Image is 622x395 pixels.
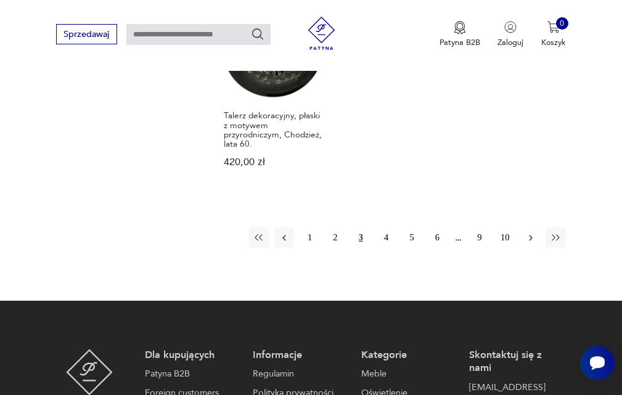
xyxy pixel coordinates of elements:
button: 3 [351,227,370,247]
button: 10 [495,227,515,247]
a: Patyna B2B [145,367,236,381]
a: Regulamin [253,367,344,381]
a: Ikona medaluPatyna B2B [440,21,480,48]
p: Skontaktuj się z nami [469,349,560,375]
img: Patyna - sklep z meblami i dekoracjami vintage [301,17,342,50]
button: Zaloguj [497,21,523,48]
a: Sprzedawaj [56,31,117,39]
p: Informacje [253,349,344,362]
p: Koszyk [541,37,566,48]
img: Ikonka użytkownika [504,21,517,33]
img: Ikona medalu [454,21,466,35]
button: 0Koszyk [541,21,566,48]
p: 420,00 zł [224,158,322,167]
button: 9 [470,227,489,247]
img: Ikona koszyka [547,21,560,33]
p: Dla kupujących [145,349,236,362]
p: Patyna B2B [440,37,480,48]
p: Zaloguj [497,37,523,48]
button: Sprzedawaj [56,24,117,44]
button: 1 [300,227,319,247]
button: 2 [325,227,345,247]
button: 5 [402,227,422,247]
button: 4 [376,227,396,247]
h3: Talerz dekoracyjny, płaski z motywem przyrodniczym, Chodzież, lata 60. [224,111,322,149]
button: Patyna B2B [440,21,480,48]
button: Szukaj [251,27,264,41]
button: 6 [427,227,447,247]
a: Meble [361,367,452,381]
div: 0 [556,17,568,30]
iframe: Smartsupp widget button [580,346,615,380]
p: Kategorie [361,349,452,362]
